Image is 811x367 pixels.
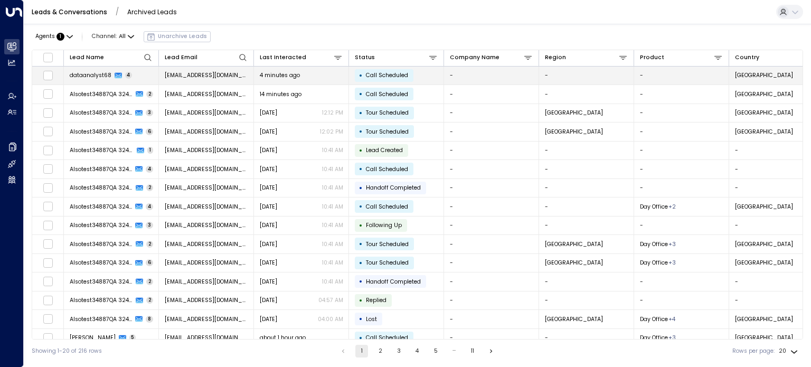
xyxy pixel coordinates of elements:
[165,334,248,342] span: submittedtestdata11@proton.me
[539,85,634,103] td: -
[35,33,64,41] div: :
[70,278,133,286] span: Alsotest34887QA 32454test
[539,291,634,310] td: -
[359,294,363,307] div: •
[43,202,53,212] span: Toggle select row
[444,310,539,328] td: -
[634,179,729,197] td: -
[127,7,177,16] a: Archived Leads
[260,165,277,173] span: Yesterday
[735,315,793,323] span: United Kingdom
[322,165,343,173] p: 10:41 AM
[70,259,133,267] span: Alsotest34887QA 32454test
[668,259,676,267] div: Long Term Office,Short Term Office,Workstation
[355,53,375,62] div: Status
[70,296,133,304] span: Alsotest34887QA 32454test
[322,278,343,286] p: 10:41 AM
[322,259,343,267] p: 10:41 AM
[70,128,133,136] span: Alsotest34887QA 32454test
[260,240,277,248] span: Yesterday
[359,219,363,232] div: •
[359,144,363,157] div: •
[165,53,197,62] div: Lead Email
[318,315,343,323] p: 04:00 AM
[146,128,153,135] span: 6
[539,197,634,216] td: -
[640,203,668,211] span: Day Office
[70,53,104,62] div: Lead Name
[43,314,53,324] span: Toggle select row
[735,109,793,117] span: United Kingdom
[260,71,300,79] span: 4 minutes ago
[260,315,277,323] span: Sep 15, 2025
[444,179,539,197] td: -
[165,240,248,248] span: alsotest34887qa@proton.me
[165,128,248,136] span: alsotest34887qa@proton.me
[70,146,134,154] span: Alsotest34887QA 32454test
[545,128,603,136] span: London
[545,53,566,62] div: Region
[640,53,664,62] div: Product
[640,240,668,248] span: Day Office
[668,334,676,342] div: Long Term Office,Short Term Office,Workstation
[366,71,408,79] span: Call Scheduled
[43,70,53,80] span: Toggle select row
[322,221,343,229] p: 10:41 AM
[539,217,634,235] td: -
[43,164,53,174] span: Toggle select row
[336,345,498,357] nav: pagination navigation
[366,203,408,211] span: Call Scheduled
[355,345,368,357] button: page 1
[32,31,76,42] button: Agents:1
[668,315,675,323] div: Long Term Office,Meeting Room,Short Term Office,Workstation
[539,67,634,85] td: -
[260,90,301,98] span: 14 minutes ago
[165,146,248,154] span: alsotest34887qa@proton.me
[260,278,277,286] span: Yesterday
[260,184,277,192] span: Yesterday
[322,203,343,211] p: 10:41 AM
[779,345,800,357] div: 20
[260,109,277,117] span: Yesterday
[366,221,402,229] span: Following Up
[32,347,102,355] div: Showing 1-20 of 216 rows
[43,183,53,193] span: Toggle select row
[43,127,53,137] span: Toggle select row
[539,160,634,178] td: -
[89,31,137,42] span: Channel:
[165,90,248,98] span: alsotest34887qa@proton.me
[444,67,539,85] td: -
[56,33,64,41] span: 1
[260,146,277,154] span: Yesterday
[125,72,133,79] span: 4
[545,109,603,117] span: London
[668,203,676,211] div: Long Term Office,Short Term Office
[735,334,793,342] span: India
[359,200,363,213] div: •
[359,256,363,270] div: •
[359,237,363,251] div: •
[165,315,248,323] span: alsotest34887qa@proton.me
[444,329,539,347] td: -
[35,34,55,40] span: Agents
[322,146,343,154] p: 10:41 AM
[539,272,634,291] td: -
[322,240,343,248] p: 10:41 AM
[444,160,539,178] td: -
[260,53,306,62] div: Last Interacted
[444,272,539,291] td: -
[165,53,248,63] div: Lead Email
[146,166,153,173] span: 4
[634,67,729,85] td: -
[165,296,248,304] span: alsotest34887qa@proton.me
[485,345,497,357] button: Go to next page
[374,345,386,357] button: Go to page 2
[70,53,153,63] div: Lead Name
[70,184,133,192] span: Alsotest34887QA 32454test
[444,123,539,141] td: -
[320,128,343,136] p: 12:02 PM
[366,240,409,248] span: Tour Scheduled
[444,85,539,103] td: -
[43,277,53,287] span: Toggle select row
[640,53,723,63] div: Product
